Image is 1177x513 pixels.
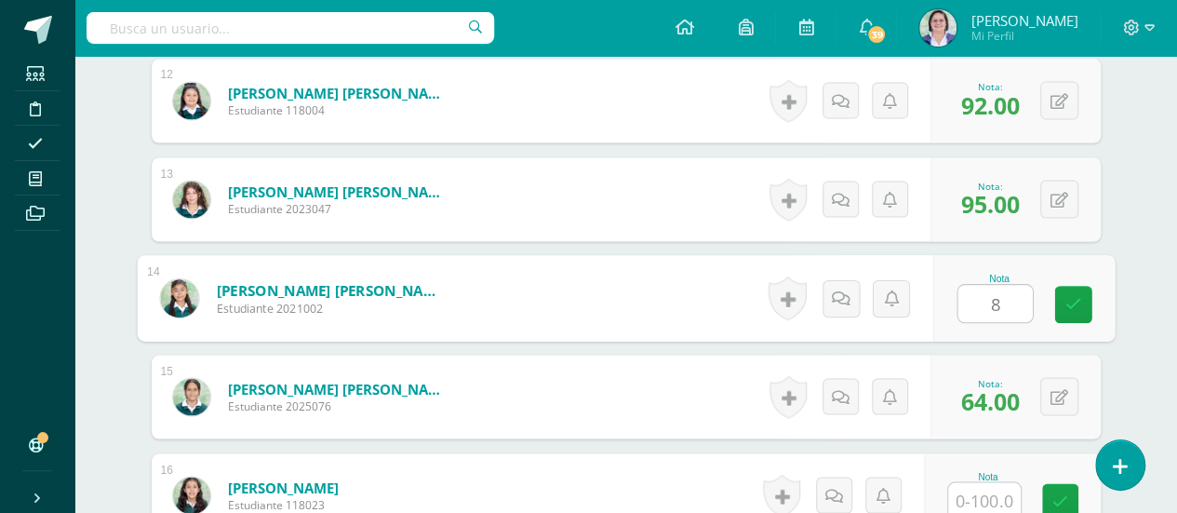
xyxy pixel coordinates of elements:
input: Busca un usuario... [87,12,494,44]
span: Estudiante 118004 [228,101,451,117]
span: [PERSON_NAME] [970,11,1077,30]
img: eb8b5e1e6418f9aba1d0e1c7fedc3c9a.png [173,82,210,119]
div: Nota: [961,376,1020,389]
div: Nota: [961,80,1020,93]
div: Nota [956,273,1041,283]
span: 92.00 [961,88,1020,120]
div: Nota [947,471,1029,481]
img: c7f84fa29f4d2b12e35ffd5332fa3d4a.png [173,378,210,415]
span: 64.00 [961,385,1020,416]
span: 95.00 [961,187,1020,219]
span: Estudiante 118023 [228,496,339,512]
img: d0d9b29351636a24001a4e9595cf07a3.png [160,278,198,317]
div: Nota: [961,179,1020,192]
a: [PERSON_NAME] [PERSON_NAME] [228,182,451,200]
a: [PERSON_NAME] [228,478,339,496]
a: [PERSON_NAME] [PERSON_NAME] [216,280,446,300]
span: Estudiante 2023047 [228,200,451,216]
a: [PERSON_NAME] [PERSON_NAME] [228,379,451,398]
img: 8205c9761d6651ba2b02630da099f47a.png [173,181,210,218]
span: Estudiante 2021002 [216,300,446,317]
img: cb6240ca9060cd5322fbe56422423029.png [919,9,956,47]
span: Mi Perfil [970,28,1077,44]
a: [PERSON_NAME] [PERSON_NAME] [228,83,451,101]
span: 39 [866,24,887,45]
input: 0-100.0 [957,285,1032,322]
span: Estudiante 2025076 [228,398,451,413]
